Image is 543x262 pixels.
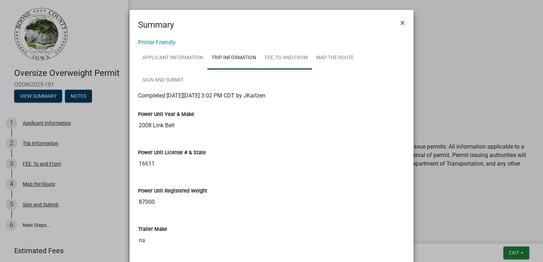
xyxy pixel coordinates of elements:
a: Trip Information [207,47,260,69]
a: Printer Friendly [138,39,176,46]
label: Power Unit Year & Make [138,112,194,117]
span: × [400,18,405,28]
a: Applicant Information [138,47,207,69]
a: FEE, To and From [260,47,312,69]
a: Sign and Submit [138,69,188,92]
label: Power Unit License # & State [138,150,206,155]
button: Close [395,13,411,33]
h4: Summary [138,18,174,31]
label: Trailer Make [138,227,167,232]
a: Map the Route [312,47,358,69]
span: Completed [DATE][DATE] 3:02 PM CDT by JKarlzen [138,92,265,99]
label: Power Unit Registered Weight [138,189,207,194]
